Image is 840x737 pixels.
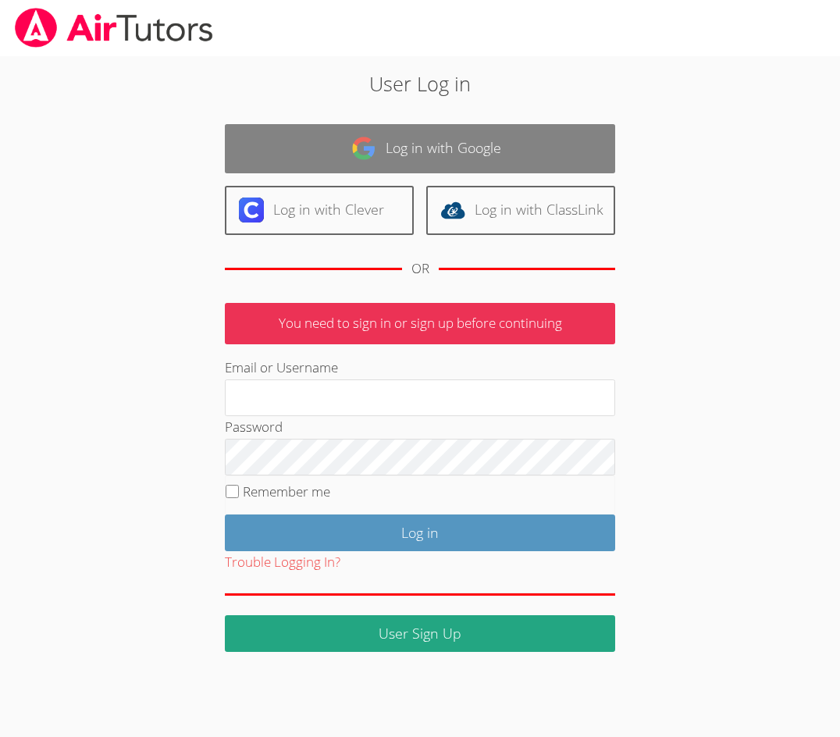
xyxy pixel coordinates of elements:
[225,186,414,235] a: Log in with Clever
[351,136,376,161] img: google-logo-50288ca7cdecda66e5e0955fdab243c47b7ad437acaf1139b6f446037453330a.svg
[440,198,465,223] img: classlink-logo-d6bb404cc1216ec64c9a2012d9dc4662098be43eaf13dc465df04b49fa7ab582.svg
[426,186,615,235] a: Log in with ClassLink
[118,69,723,98] h2: User Log in
[239,198,264,223] img: clever-logo-6eab21bc6e7a338710f1a6ff85c0baf02591cd810cc4098c63d3a4b26e2feb20.svg
[243,482,330,500] label: Remember me
[225,358,338,376] label: Email or Username
[225,514,615,551] input: Log in
[225,124,615,173] a: Log in with Google
[225,551,340,574] button: Trouble Logging In?
[225,303,615,344] p: You need to sign in or sign up before continuing
[225,615,615,652] a: User Sign Up
[225,418,283,436] label: Password
[411,258,429,280] div: OR
[13,8,215,48] img: airtutors_banner-c4298cdbf04f3fff15de1276eac7730deb9818008684d7c2e4769d2f7ddbe033.png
